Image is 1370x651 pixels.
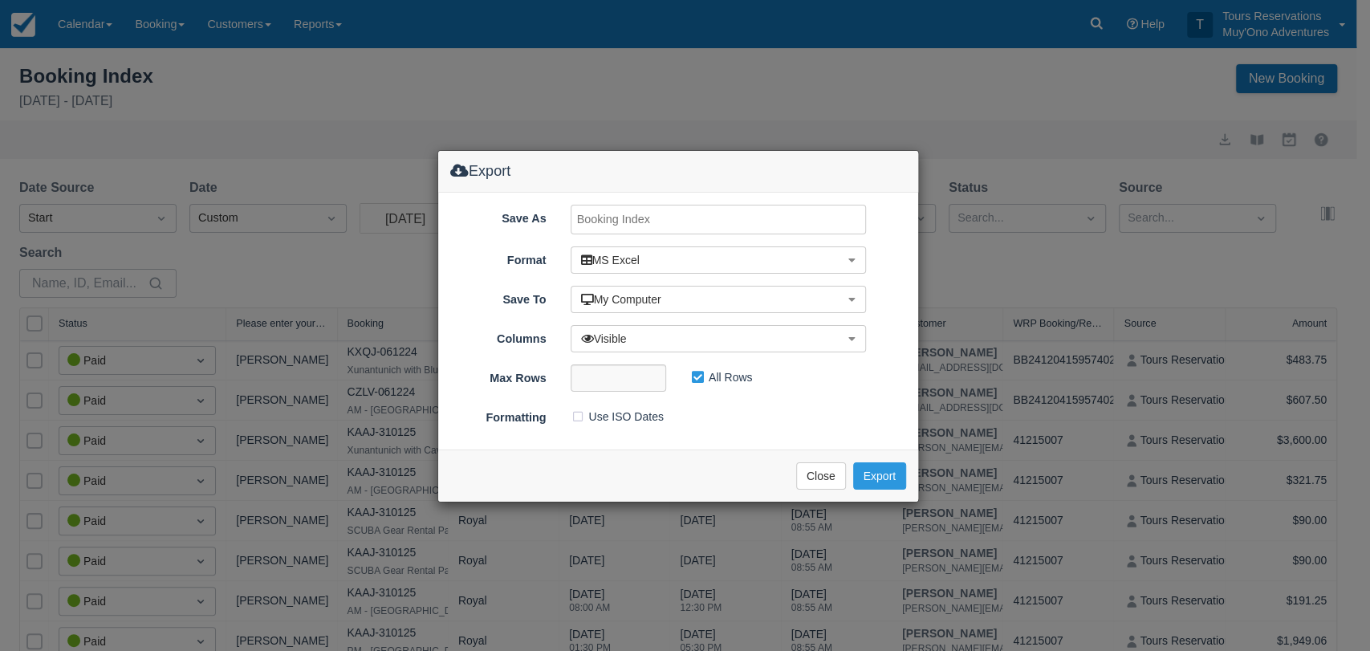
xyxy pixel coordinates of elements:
[438,404,559,426] label: Formatting
[571,286,867,313] button: My Computer
[450,163,906,180] h4: Export
[581,332,627,345] span: Visible
[571,205,867,234] input: Booking Index
[438,205,559,227] label: Save As
[690,365,762,389] label: All Rows
[571,246,867,274] button: MS Excel
[438,246,559,269] label: Format
[853,462,906,490] button: Export
[571,325,867,352] button: Visible
[690,370,762,383] span: All Rows
[796,462,846,490] button: Close
[571,409,674,422] span: Use ISO Dates
[438,286,559,308] label: Save To
[438,364,559,387] label: Max Rows
[571,405,674,429] label: Use ISO Dates
[581,293,661,306] span: My Computer
[581,254,640,267] span: MS Excel
[438,325,559,348] label: Columns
